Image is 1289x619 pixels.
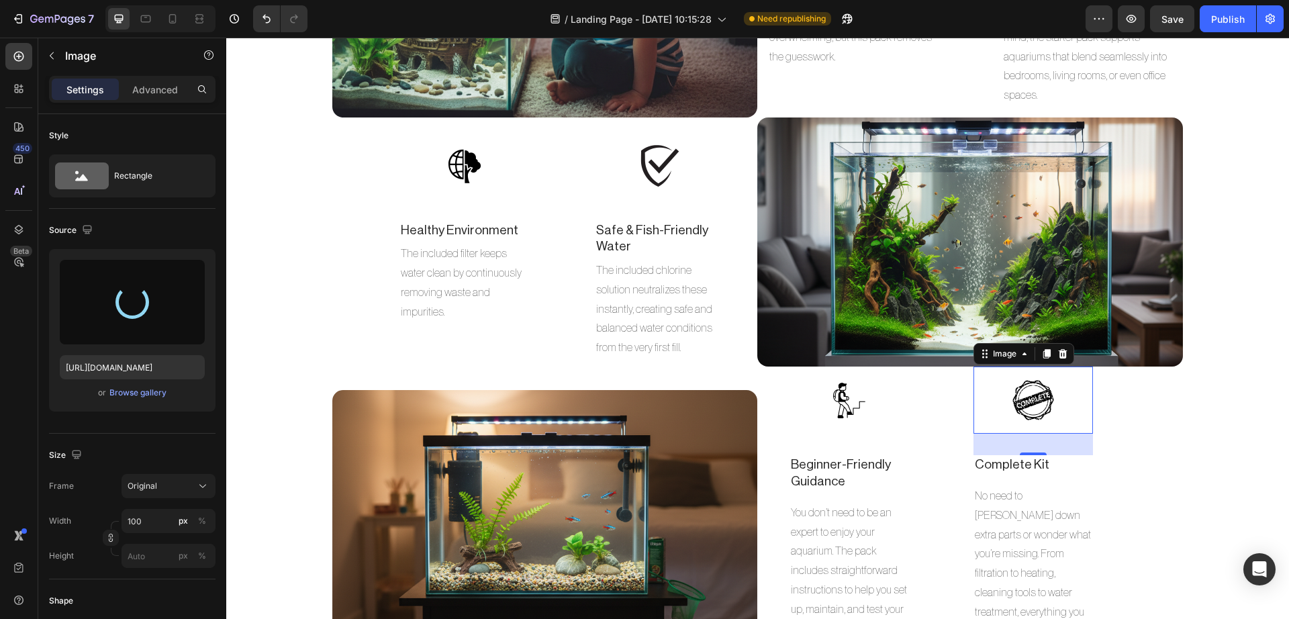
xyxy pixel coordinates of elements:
div: Undo/Redo [253,5,307,32]
div: px [179,515,188,527]
p: Beginner-Friendly Guidance [565,419,681,452]
span: or [98,385,106,401]
img: gempages_584121305515688536-0e9d1a41-65f6-4fcc-8c42-d9ae0fde9e70.png [773,329,841,396]
button: Original [122,474,216,498]
p: Healthy Environment [175,185,303,201]
div: % [198,515,206,527]
span: Need republishing [757,13,826,25]
button: px [194,548,210,564]
label: Frame [49,480,74,492]
div: Open Intercom Messenger [1243,553,1276,585]
img: gempages_584121305515688536-0ff89e33-a3cc-4169-8ed5-8fb71eca1180.png [589,329,657,396]
button: Browse gallery [109,386,167,399]
p: Complete Kit [749,419,865,436]
p: The included chlorine solution neutralizes these instantly, creating safe and balanced water cond... [370,224,498,320]
p: Advanced [132,83,178,97]
div: Shape [49,595,73,607]
img: gempages_584121305515688536-f724a70b-40c4-4705-af77-0d1733859c48.png [106,352,531,602]
span: Landing Page - [DATE] 10:15:28 [571,12,712,26]
span: Original [128,480,157,492]
label: Width [49,515,71,527]
div: Rectangle [114,160,196,191]
div: Image [764,310,793,322]
img: gempages_584121305515688536-cbf89bd9-a405-4037-8560-09351999197f.png [205,95,273,162]
div: Browse gallery [109,387,166,399]
button: px [194,513,210,529]
div: px [179,550,188,562]
button: Save [1150,5,1194,32]
p: Safe & Fish-Friendly Water [370,185,498,218]
p: Settings [66,83,104,97]
div: Style [49,130,68,142]
div: % [198,550,206,562]
div: Beta [10,246,32,256]
div: Source [49,222,95,240]
img: gempages_584121305515688536-7269ebf9-91d0-431f-b7ac-e2291269a873.png [400,95,467,162]
div: 450 [13,143,32,154]
button: % [175,548,191,564]
p: Image [65,48,179,64]
input: px% [122,544,216,568]
span: Save [1161,13,1184,25]
p: The included filter keeps water clean by continuously removing waste and impurities. [175,207,303,284]
div: Size [49,446,85,465]
button: 7 [5,5,100,32]
img: gempages_584121305515688536-61ed174f-5809-4787-a59f-82e7d5611bf6.png [531,80,956,329]
span: / [565,12,568,26]
div: Publish [1211,12,1245,26]
label: Height [49,550,74,562]
p: You don’t need to be an expert to enjoy your aquarium. The pack includes straightforward instruct... [565,466,681,602]
input: https://example.com/image.jpg [60,355,205,379]
button: Publish [1200,5,1256,32]
iframe: Design area [226,38,1289,619]
button: % [175,513,191,529]
input: px% [122,509,216,533]
p: 7 [88,11,94,27]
